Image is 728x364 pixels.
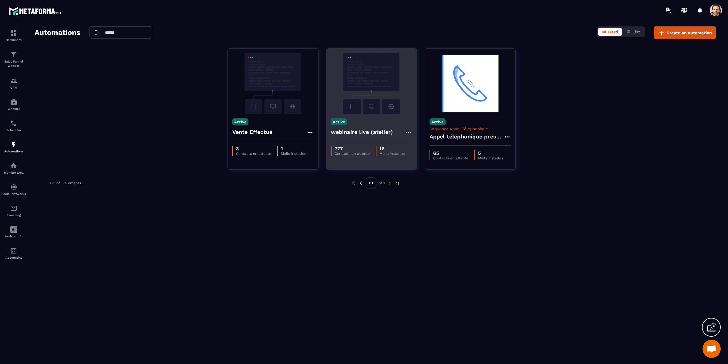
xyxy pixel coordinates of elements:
p: Contacts en attente [236,151,271,156]
p: Séquence Appel Téléphonique [430,127,511,131]
img: automation-background [232,53,314,114]
p: E-mailing [2,213,26,217]
a: automationsautomationsWebinar [2,94,26,115]
p: 01 [366,177,376,189]
img: social-network [10,183,17,191]
h4: Vente Effectué [232,128,273,136]
p: Mails installés [379,151,405,156]
img: automations [10,162,17,169]
p: 5 [478,150,503,156]
span: List [632,29,640,34]
p: Active [331,118,347,125]
p: 3 [236,146,271,151]
p: CRM [2,86,26,89]
img: automation-background [331,53,412,114]
img: prev [351,180,356,186]
img: next [395,180,400,186]
img: next [387,180,393,186]
p: Contacts en attente [433,156,468,160]
h2: Automations [35,26,80,39]
img: email [10,205,17,212]
button: Create an automation [654,26,716,39]
button: List [622,28,644,36]
p: Automations [2,150,26,153]
img: formation [10,77,17,84]
img: accountant [10,247,17,254]
img: formation [10,51,17,58]
p: 65 [433,150,468,156]
p: Mails installés [478,156,503,160]
a: formationformationDashboard [2,25,26,46]
img: formation [10,29,17,37]
img: automation-background [430,53,511,114]
a: social-networksocial-networkSocial Networks [2,179,26,200]
a: automationsautomationsAutomations [2,136,26,158]
a: Assistant AI [2,221,26,243]
p: Member area [2,171,26,174]
p: of 1 [379,181,385,185]
p: Social Networks [2,192,26,196]
a: formationformationSales Funnel Website [2,46,26,73]
p: 1-3 of 3 elements [50,181,81,185]
p: Webinar [2,107,26,111]
img: logo [8,5,63,17]
p: Contacts en attente [335,151,370,156]
a: accountantaccountantAccounting [2,243,26,264]
p: Dashboard [2,38,26,42]
p: Sales Funnel Website [2,60,26,68]
p: Mails installés [281,151,306,156]
div: Open chat [703,340,721,358]
img: prev [358,180,364,186]
p: Accounting [2,256,26,259]
h4: webinaire live (atelier) [331,128,393,136]
a: emailemailE-mailing [2,200,26,221]
span: Create an automation [666,30,712,36]
h4: Appel téléphonique présence [430,132,504,141]
p: 777 [335,146,370,151]
p: Scheduler [2,128,26,132]
a: formationformationCRM [2,73,26,94]
img: scheduler [10,120,17,127]
a: schedulerschedulerScheduler [2,115,26,136]
p: 16 [379,146,405,151]
span: Card [608,29,618,34]
button: Card [598,28,622,36]
img: automations [10,141,17,148]
p: Assistant AI [2,235,26,238]
p: Active [232,118,248,125]
p: Active [430,118,446,125]
img: automations [10,98,17,106]
a: automationsautomationsMember area [2,158,26,179]
p: 1 [281,146,306,151]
